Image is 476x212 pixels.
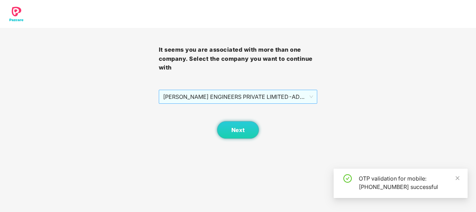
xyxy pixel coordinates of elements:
[231,127,245,133] span: Next
[343,174,352,183] span: check-circle
[217,121,259,139] button: Next
[359,174,459,191] div: OTP validation for mobile: [PHONE_NUMBER] successful
[159,45,318,72] h3: It seems you are associated with more than one company. Select the company you want to continue with
[163,90,313,103] span: [PERSON_NAME] ENGINEERS PRIVATE LIMITED - ADMINONE - ADMIN
[455,176,460,181] span: close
